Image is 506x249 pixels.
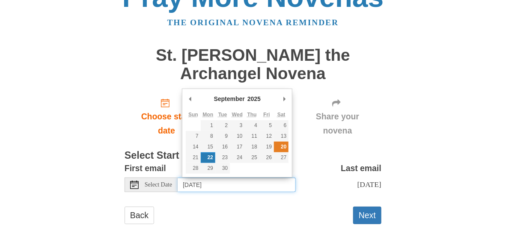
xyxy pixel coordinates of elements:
abbr: Friday [263,112,270,118]
h1: St. [PERSON_NAME] the Archangel Novena [125,46,381,83]
button: 4 [245,120,259,131]
button: 26 [259,152,274,163]
button: 28 [186,163,200,174]
button: 22 [201,152,215,163]
button: 29 [201,163,215,174]
button: 16 [215,142,230,152]
button: 6 [274,120,289,131]
button: Next [353,207,381,224]
a: The original novena reminder [167,18,339,27]
button: 12 [259,131,274,142]
abbr: Sunday [188,112,198,118]
button: 7 [186,131,200,142]
button: 21 [186,152,200,163]
button: 8 [201,131,215,142]
button: 19 [259,142,274,152]
span: Choose start date [133,110,200,138]
button: 5 [259,120,274,131]
span: [DATE] [357,180,381,189]
button: 2 [215,120,230,131]
button: 11 [245,131,259,142]
abbr: Saturday [277,112,286,118]
button: 15 [201,142,215,152]
button: 1 [201,120,215,131]
button: 25 [245,152,259,163]
a: Choose start date [125,91,208,142]
button: 9 [215,131,230,142]
h3: Select Start Date [125,150,381,161]
button: Next Month [280,92,289,105]
button: Previous Month [186,92,194,105]
button: 14 [186,142,200,152]
input: Use the arrow keys to pick a date [178,178,296,192]
button: 10 [230,131,244,142]
button: 13 [274,131,289,142]
button: 18 [245,142,259,152]
abbr: Thursday [247,112,257,118]
button: 27 [274,152,289,163]
abbr: Wednesday [232,112,243,118]
button: 3 [230,120,244,131]
span: Select Date [145,182,172,188]
abbr: Tuesday [218,112,227,118]
div: Click "Next" to confirm your start date first. [294,91,381,142]
button: 30 [215,163,230,174]
label: Last email [341,161,381,175]
abbr: Monday [203,112,214,118]
button: 17 [230,142,244,152]
div: 2025 [246,92,262,105]
label: First email [125,161,166,175]
button: 23 [215,152,230,163]
span: Share your novena [302,110,373,138]
a: Back [125,207,154,224]
div: September [213,92,246,105]
button: 24 [230,152,244,163]
button: 20 [274,142,289,152]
